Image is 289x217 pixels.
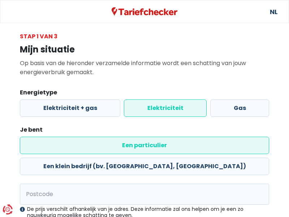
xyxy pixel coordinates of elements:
input: 1000 [20,184,269,205]
div: Stap 1 van 3 [20,32,269,41]
label: Een particulier [20,137,269,154]
a: NL [270,0,277,23]
legend: Je bent [20,125,269,137]
h1: Mijn situatie [20,44,269,55]
p: Op basis van de hieronder verzamelde informatie wordt een schatting van jouw energieverbruik gema... [20,59,269,77]
label: Elektriciteit + gas [20,99,120,117]
legend: Energietype [20,88,269,99]
label: Een klein bedrijf (bv. [GEOGRAPHIC_DATA], [GEOGRAPHIC_DATA]) [20,158,269,175]
img: Tariefchecker logo [112,7,177,16]
label: Gas [210,99,269,117]
label: Elektriciteit [124,99,207,117]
